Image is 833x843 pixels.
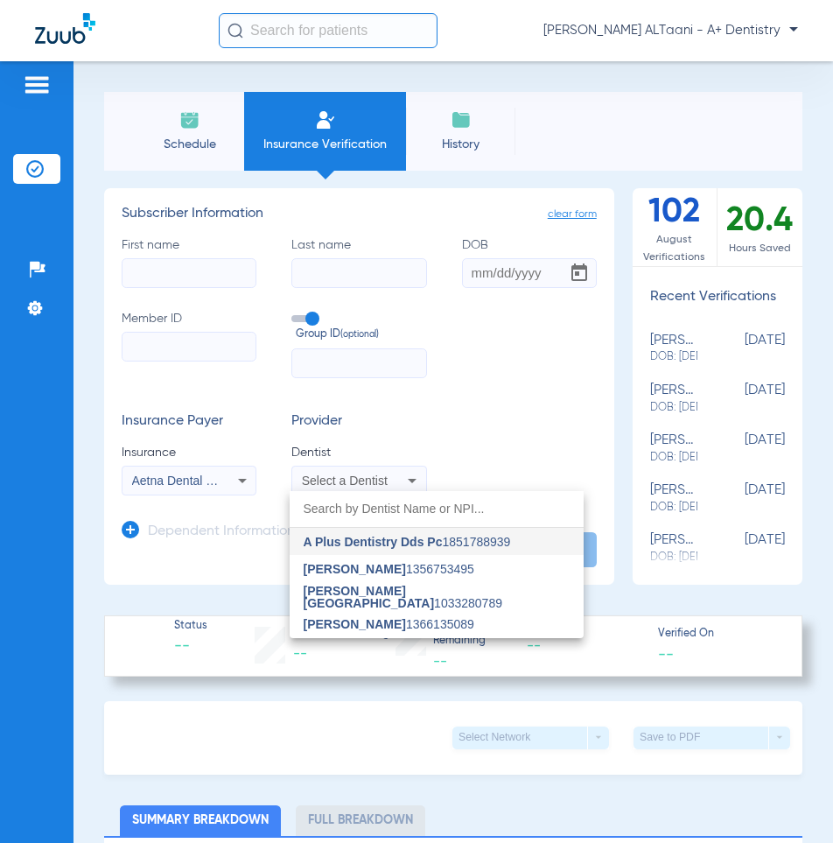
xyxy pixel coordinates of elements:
[745,759,833,843] iframe: Chat Widget
[304,535,443,549] span: A Plus Dentistry Dds Pc
[304,585,570,609] span: 1033280789
[304,563,474,575] span: 1356753495
[304,562,406,576] span: [PERSON_NAME]
[304,584,435,610] span: [PERSON_NAME] [GEOGRAPHIC_DATA]
[290,491,584,527] input: dropdown search
[304,617,406,631] span: [PERSON_NAME]
[304,618,474,630] span: 1366135089
[304,536,511,548] span: 1851788939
